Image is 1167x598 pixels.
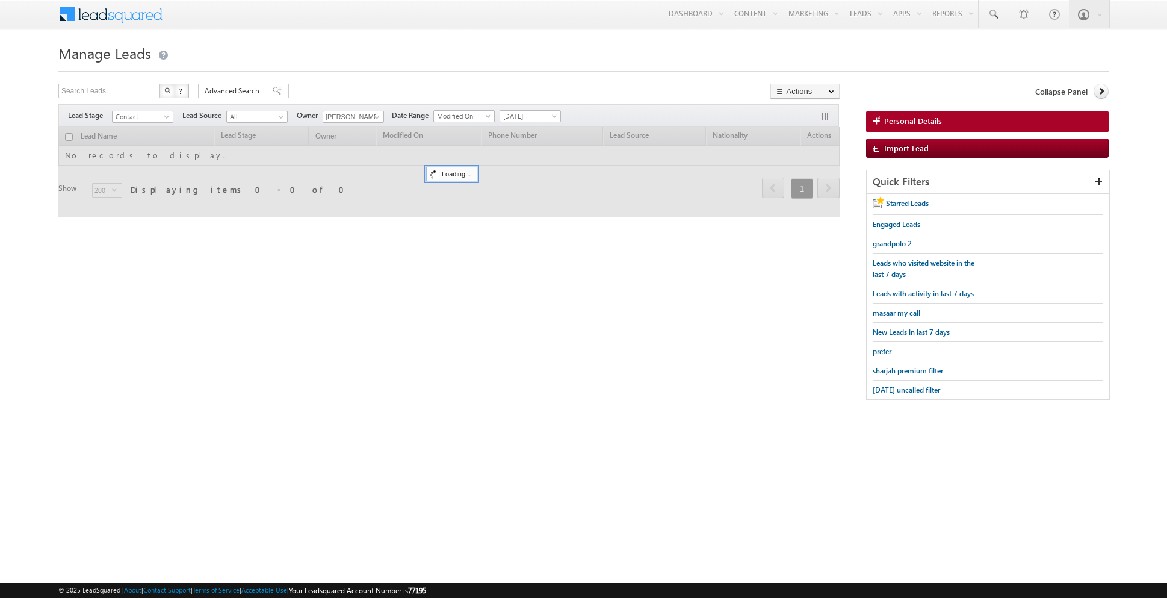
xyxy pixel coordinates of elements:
button: ? [175,84,189,98]
span: Date Range [392,110,433,121]
a: About [124,586,141,594]
span: prefer [873,347,891,356]
span: Advanced Search [205,86,263,96]
button: Actions [770,84,840,99]
a: Acceptable Use [241,586,287,594]
span: Leads who visited website in the last 7 days [873,258,974,279]
span: Import Lead [884,143,929,153]
a: Modified On [433,110,495,122]
span: [DATE] uncalled filter [873,385,940,394]
div: Quick Filters [867,170,1109,194]
span: Modified On [434,111,491,122]
span: Leads with activity in last 7 days [873,289,974,298]
a: All [226,111,288,123]
span: All [227,111,284,122]
span: © 2025 LeadSquared | | | | | [58,585,426,596]
span: ? [179,86,184,96]
span: Manage Leads [58,43,151,63]
div: Loading... [426,167,477,181]
a: [DATE] [500,110,561,122]
a: Terms of Service [193,586,240,594]
span: Personal Details [884,116,942,126]
img: Search [164,87,170,93]
span: Engaged Leads [873,220,920,229]
a: Contact Support [143,586,191,594]
span: Owner [297,110,323,121]
span: Collapse Panel [1035,86,1088,97]
span: Starred Leads [886,199,929,208]
span: Lead Stage [68,110,112,121]
span: 77195 [408,586,426,595]
a: Contact [112,111,173,123]
a: Show All Items [368,111,383,123]
input: Type to Search [323,111,384,123]
span: [DATE] [500,111,557,122]
span: sharjah premium filter [873,366,943,375]
span: grandpolo 2 [873,239,912,248]
span: Your Leadsquared Account Number is [289,586,426,595]
span: Lead Source [182,110,226,121]
span: New Leads in last 7 days [873,328,950,337]
span: masaar my call [873,308,920,317]
a: Personal Details [866,111,1109,132]
span: Contact [113,111,170,122]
